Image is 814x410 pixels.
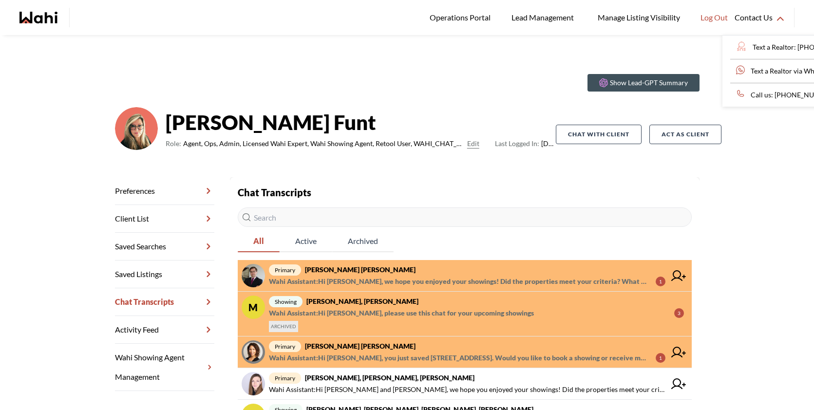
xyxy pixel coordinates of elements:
span: primary [269,373,301,384]
a: primary[PERSON_NAME] [PERSON_NAME]Wahi Assistant:Hi [PERSON_NAME], we hope you enjoyed your showi... [238,260,692,292]
button: Show Lead-GPT Summary [587,74,700,92]
input: Search [238,207,692,227]
a: Saved Listings [115,261,214,288]
span: showing [269,296,303,307]
button: Chat with client [556,125,642,144]
span: Last Logged In: [495,139,539,148]
span: Manage Listing Visibility [595,11,683,24]
span: Lead Management [511,11,577,24]
button: Edit [467,138,479,149]
span: primary [269,341,301,352]
p: Show Lead-GPT Summary [610,78,688,88]
a: Client List [115,205,214,233]
strong: [PERSON_NAME] [PERSON_NAME] [305,342,416,350]
span: Wahi Assistant : Hi [PERSON_NAME], we hope you enjoyed your showings! Did the properties meet you... [269,276,648,287]
button: Archived [332,231,394,252]
span: Wahi Assistant : Hi [PERSON_NAME], please use this chat for your upcoming showings [269,307,534,319]
span: primary [269,264,301,276]
strong: Chat Transcripts [238,186,311,198]
a: Mshowing[PERSON_NAME], [PERSON_NAME]Wahi Assistant:Hi [PERSON_NAME], please use this chat for you... [238,292,692,336]
span: Operations Portal [430,11,494,24]
a: Wahi Showing Agent Management [115,344,214,391]
button: All [238,231,280,252]
a: primary[PERSON_NAME], [PERSON_NAME], [PERSON_NAME]Wahi Assistant:Hi [PERSON_NAME] and [PERSON_NAM... [238,368,692,400]
span: All [238,231,280,251]
img: chat avatar [242,264,265,287]
a: Activity Feed [115,316,214,344]
strong: [PERSON_NAME] [PERSON_NAME] [305,265,416,274]
img: chat avatar [242,340,265,364]
strong: [PERSON_NAME], [PERSON_NAME], [PERSON_NAME] [305,373,474,382]
a: Preferences [115,177,214,205]
span: ARCHIVED [269,321,298,332]
div: 1 [656,277,665,286]
span: Wahi Assistant : Hi [PERSON_NAME], you just saved [STREET_ADDRESS]. Would you like to book a show... [269,352,648,364]
span: Log Out [700,11,728,24]
strong: [PERSON_NAME] Funt [166,108,556,137]
div: 3 [674,308,684,318]
strong: [PERSON_NAME], [PERSON_NAME] [306,297,418,305]
button: Active [280,231,332,252]
span: Wahi Assistant : Hi [PERSON_NAME] and [PERSON_NAME], we hope you enjoyed your showings! Did the p... [269,384,665,395]
a: Chat Transcripts [115,288,214,316]
span: Role: [166,138,181,149]
a: Wahi homepage [19,12,57,23]
img: ef0591e0ebeb142b.png [115,107,158,150]
span: Agent, Ops, Admin, Licensed Wahi Expert, Wahi Showing Agent, Retool User, WAHI_CHAT_MODERATOR [183,138,463,149]
span: Archived [332,231,394,251]
a: Saved Searches [115,233,214,261]
span: Active [280,231,332,251]
button: Act as Client [649,125,721,144]
div: M [242,296,265,319]
a: primary[PERSON_NAME] [PERSON_NAME]Wahi Assistant:Hi [PERSON_NAME], you just saved [STREET_ADDRESS... [238,336,692,368]
img: chat avatar [242,372,265,395]
span: [DATE] [495,138,556,149]
div: 1 [656,353,665,363]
